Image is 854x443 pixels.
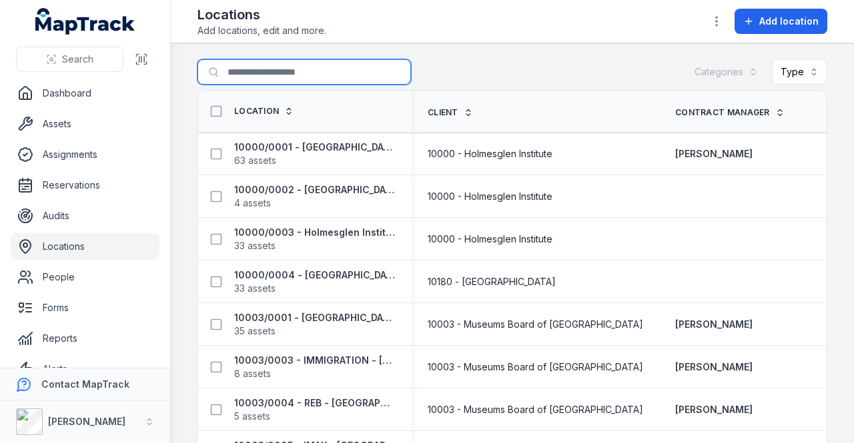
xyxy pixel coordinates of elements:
span: 35 assets [234,324,276,338]
span: Add locations, edit and more. [197,24,326,37]
a: 10003/0003 - IMMIGRATION - [GEOGRAPHIC_DATA]8 assets [234,354,396,380]
a: Forms [11,294,159,321]
span: 10003 - Museums Board of [GEOGRAPHIC_DATA] [428,318,643,331]
a: Assets [11,111,159,137]
a: Alerts [11,356,159,382]
strong: 10000/0002 - [GEOGRAPHIC_DATA] - [PERSON_NAME][GEOGRAPHIC_DATA] [234,183,396,197]
a: 10003/0001 - [GEOGRAPHIC_DATA]35 assets [234,311,396,338]
button: Add location [735,9,827,34]
a: 10000/0003 - Holmesglen Institute - [GEOGRAPHIC_DATA]33 assets [234,226,396,252]
button: Search [16,47,123,72]
strong: 10000/0003 - Holmesglen Institute - [GEOGRAPHIC_DATA] [234,226,396,239]
a: 10000/0002 - [GEOGRAPHIC_DATA] - [PERSON_NAME][GEOGRAPHIC_DATA]4 assets [234,183,396,210]
span: 63 assets [234,154,276,167]
span: 10000 - Holmesglen Institute [428,190,552,203]
span: Search [62,53,93,66]
span: 10003 - Museums Board of [GEOGRAPHIC_DATA] [428,360,643,374]
a: [PERSON_NAME] [675,318,753,331]
strong: 10003/0003 - IMMIGRATION - [GEOGRAPHIC_DATA] [234,354,396,367]
span: 10000 - Holmesglen Institute [428,147,552,161]
span: Client [428,107,458,118]
strong: [PERSON_NAME] [48,416,125,427]
strong: 10003/0004 - REB - [GEOGRAPHIC_DATA] [234,396,396,410]
span: Contract Manager [675,107,770,118]
a: 10000/0004 - [GEOGRAPHIC_DATA] - [GEOGRAPHIC_DATA]33 assets [234,268,396,295]
a: 10000/0001 - [GEOGRAPHIC_DATA] - [GEOGRAPHIC_DATA]63 assets [234,141,396,167]
a: Dashboard [11,80,159,107]
strong: Contact MapTrack [41,378,129,390]
a: [PERSON_NAME] [675,147,753,161]
span: 33 assets [234,282,276,295]
span: 10180 - [GEOGRAPHIC_DATA] [428,275,556,288]
a: Location [234,106,294,117]
strong: 10000/0001 - [GEOGRAPHIC_DATA] - [GEOGRAPHIC_DATA] [234,141,396,154]
span: Location [234,106,279,117]
a: MapTrack [35,8,135,35]
a: Assignments [11,141,159,168]
span: Add location [759,15,819,28]
span: 10000 - Holmesglen Institute [428,232,552,246]
a: [PERSON_NAME] [675,403,753,416]
a: Reservations [11,172,159,199]
a: Locations [11,233,159,260]
span: 33 assets [234,239,276,252]
a: Reports [11,325,159,352]
a: 10003/0004 - REB - [GEOGRAPHIC_DATA]5 assets [234,396,396,423]
h2: Locations [197,5,326,24]
span: 8 assets [234,367,271,380]
a: Client [428,107,473,118]
strong: 10000/0004 - [GEOGRAPHIC_DATA] - [GEOGRAPHIC_DATA] [234,268,396,282]
span: 4 assets [234,197,271,210]
a: [PERSON_NAME] [675,360,753,374]
span: 5 assets [234,410,270,423]
a: People [11,264,159,290]
a: Contract Manager [675,107,785,118]
a: Audits [11,203,159,229]
button: Type [772,59,827,85]
strong: 10003/0001 - [GEOGRAPHIC_DATA] [234,311,396,324]
span: 10003 - Museums Board of [GEOGRAPHIC_DATA] [428,403,643,416]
